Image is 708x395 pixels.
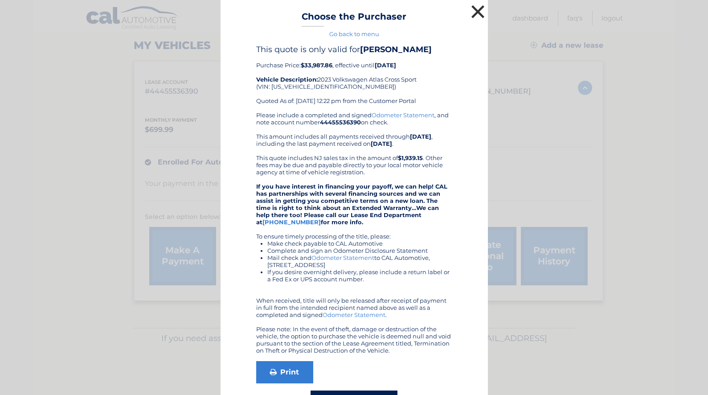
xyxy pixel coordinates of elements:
h3: Choose the Purchaser [302,11,406,27]
a: Odometer Statement [311,254,374,261]
a: Odometer Statement [323,311,385,318]
b: [DATE] [371,140,392,147]
button: × [469,3,487,21]
li: Make check payable to CAL Automotive [267,240,452,247]
li: Mail check and to CAL Automotive, [STREET_ADDRESS] [267,254,452,268]
a: [PHONE_NUMBER] [262,218,321,226]
b: [DATE] [375,62,396,69]
h4: This quote is only valid for [256,45,452,54]
li: Complete and sign an Odometer Disclosure Statement [267,247,452,254]
a: Go back to menu [329,30,379,37]
a: Print [256,361,313,383]
b: [DATE] [410,133,431,140]
strong: If you have interest in financing your payoff, we can help! CAL has partnerships with several fin... [256,183,447,226]
strong: Vehicle Description: [256,76,318,83]
div: Please include a completed and signed , and note account number on check. This amount includes al... [256,111,452,354]
b: [PERSON_NAME] [360,45,432,54]
a: Odometer Statement [372,111,434,119]
b: 44455536390 [320,119,361,126]
div: Purchase Price: , effective until 2023 Volkswagen Atlas Cross Sport (VIN: [US_VEHICLE_IDENTIFICAT... [256,45,452,111]
li: If you desire overnight delivery, please include a return label or a Fed Ex or UPS account number. [267,268,452,283]
b: $33,987.86 [301,62,332,69]
b: $1,939.15 [398,154,423,161]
